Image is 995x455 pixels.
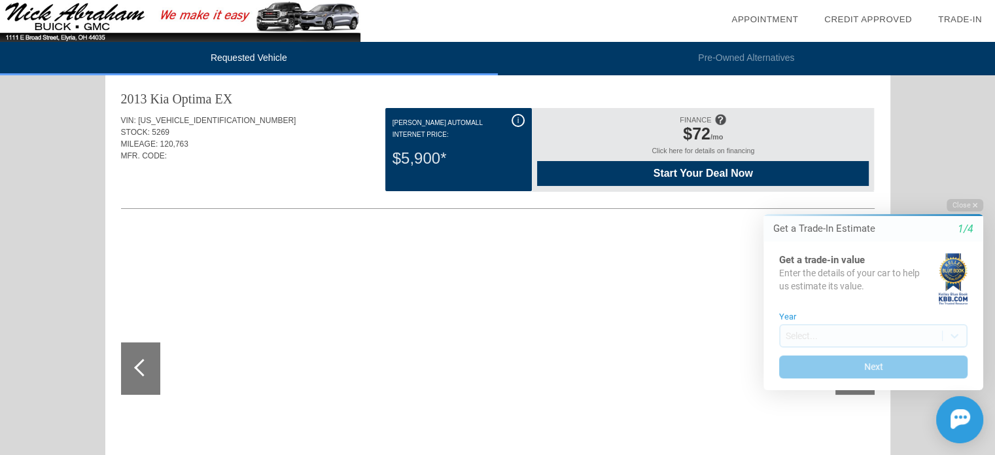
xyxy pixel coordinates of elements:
[544,124,862,147] div: /mo
[938,14,982,24] a: Trade-In
[736,187,995,455] iframe: Chat Assistance
[680,116,711,124] span: FINANCE
[138,116,296,125] span: [US_VEHICLE_IDENTIFICATION_NUMBER]
[121,116,136,125] span: VIN:
[393,119,483,138] font: [PERSON_NAME] Automall Internet Price:
[553,168,852,179] span: Start Your Deal Now
[393,141,525,175] div: $5,900*
[731,14,798,24] a: Appointment
[160,139,188,149] span: 120,763
[517,116,519,125] span: i
[152,128,169,137] span: 5269
[121,170,875,191] div: Quoted on [DATE] 12:30:39 PM
[215,90,232,108] div: EX
[121,90,212,108] div: 2013 Kia Optima
[824,14,912,24] a: Credit Approved
[121,139,158,149] span: MILEAGE:
[121,151,167,160] span: MFR. CODE:
[683,124,710,143] span: $72
[121,128,150,137] span: STOCK:
[537,147,869,161] div: Click here for details on financing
